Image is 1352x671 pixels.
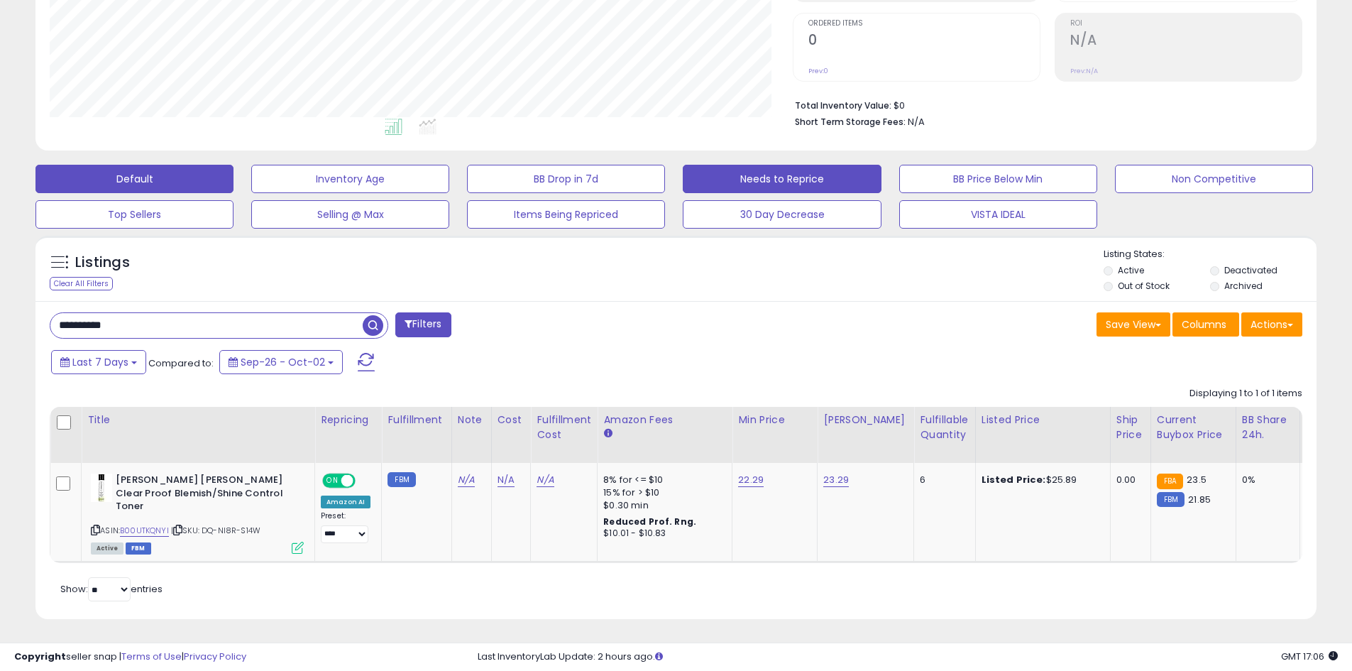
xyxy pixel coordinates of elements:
div: Title [87,413,309,427]
button: Actions [1241,312,1302,337]
img: 31584bZeRiL._SL40_.jpg [91,474,112,502]
button: Default [35,165,233,193]
span: ROI [1070,20,1302,28]
div: BB Share 24h. [1242,413,1294,442]
a: N/A [537,473,554,487]
div: Min Price [738,413,811,427]
a: 23.29 [823,473,849,487]
label: Active [1118,264,1144,276]
div: $0.30 min [603,499,721,512]
button: Non Competitive [1115,165,1313,193]
small: Prev: N/A [1070,67,1098,75]
button: Top Sellers [35,200,233,229]
small: Amazon Fees. [603,427,612,440]
div: 15% for > $10 [603,486,721,499]
h5: Listings [75,253,130,273]
div: [PERSON_NAME] [823,413,908,427]
div: Fulfillable Quantity [920,413,969,442]
div: Current Buybox Price [1157,413,1230,442]
strong: Copyright [14,650,66,663]
span: Ordered Items [808,20,1040,28]
span: All listings currently available for purchase on Amazon [91,542,123,555]
div: 8% for <= $10 [603,474,721,486]
div: Fulfillment [388,413,445,427]
h2: N/A [1070,32,1302,51]
h2: 0 [808,32,1040,51]
small: FBA [1157,474,1183,489]
b: Reduced Prof. Rng. [603,515,696,528]
div: Fulfillment Cost [537,413,591,442]
span: Sep-26 - Oct-02 [241,355,325,369]
span: ON [324,475,341,487]
div: 0% [1242,474,1289,486]
span: | SKU: DQ-NI8R-S14W [171,525,260,536]
small: FBM [1157,492,1185,507]
a: N/A [498,473,515,487]
button: BB Price Below Min [899,165,1097,193]
button: VISTA IDEAL [899,200,1097,229]
span: Compared to: [148,356,214,370]
span: 23.5 [1187,473,1207,486]
button: Columns [1172,312,1239,337]
div: seller snap | | [14,650,246,664]
span: 2025-10-10 17:06 GMT [1281,650,1338,663]
a: B00UTKQNYI [120,525,169,537]
div: Clear All Filters [50,277,113,290]
span: 21.85 [1188,493,1211,506]
div: $25.89 [982,474,1099,486]
label: Deactivated [1224,264,1277,276]
li: $0 [795,96,1292,113]
span: Columns [1182,317,1226,332]
div: Repricing [321,413,375,427]
button: Items Being Repriced [467,200,665,229]
div: 0.00 [1116,474,1140,486]
button: Selling @ Max [251,200,449,229]
button: Needs to Reprice [683,165,881,193]
button: Inventory Age [251,165,449,193]
button: Sep-26 - Oct-02 [219,350,343,374]
span: OFF [353,475,376,487]
button: BB Drop in 7d [467,165,665,193]
a: Terms of Use [121,650,182,663]
span: N/A [908,115,925,129]
div: Amazon Fees [603,413,726,427]
b: [PERSON_NAME] [PERSON_NAME] Clear Proof Blemish/Shine Control Toner [116,474,288,517]
button: Save View [1097,312,1170,337]
span: Show: entries [60,582,163,596]
div: Cost [498,413,525,427]
span: FBM [126,542,151,555]
div: Displaying 1 to 1 of 1 items [1189,387,1302,400]
span: Last 7 Days [72,355,128,369]
button: 30 Day Decrease [683,200,881,229]
small: Prev: 0 [808,67,828,75]
div: Note [458,413,485,427]
a: Privacy Policy [184,650,246,663]
button: Last 7 Days [51,350,146,374]
div: Preset: [321,511,370,543]
div: 6 [920,474,964,486]
div: Listed Price [982,413,1104,427]
div: Ship Price [1116,413,1145,442]
div: $10.01 - $10.83 [603,528,721,540]
a: 22.29 [738,473,764,487]
button: Filters [395,312,451,337]
b: Total Inventory Value: [795,99,891,111]
p: Listing States: [1104,248,1317,261]
div: ASIN: [91,474,304,552]
small: FBM [388,472,415,487]
div: Last InventoryLab Update: 2 hours ago. [478,650,1338,664]
div: Amazon AI [321,496,370,508]
b: Short Term Storage Fees: [795,116,906,128]
b: Listed Price: [982,473,1046,486]
label: Out of Stock [1118,280,1170,292]
label: Archived [1224,280,1263,292]
a: N/A [458,473,475,487]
